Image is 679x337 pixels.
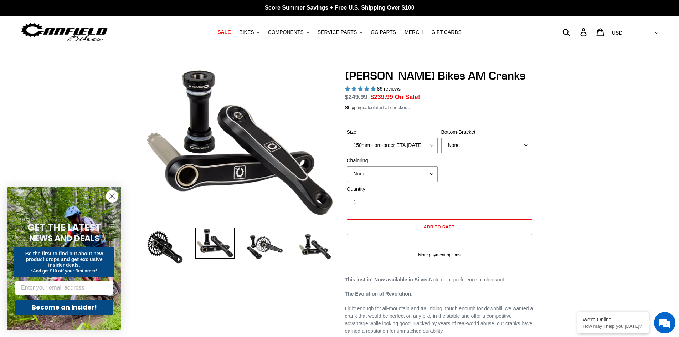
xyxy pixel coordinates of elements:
span: SERVICE PARTS [318,29,357,35]
s: $249.99 [345,93,367,101]
a: MERCH [401,27,426,37]
span: Add to cart [424,224,455,229]
span: NEWS AND DEALS [29,233,99,244]
a: Shipping [345,105,363,111]
button: Add to cart [347,219,532,235]
span: MERCH [405,29,423,35]
a: GG PARTS [367,27,400,37]
span: On Sale! [395,92,420,102]
a: More payment options [347,252,532,258]
h1: [PERSON_NAME] Bikes AM Cranks [345,69,534,82]
label: Chainring [347,157,438,164]
div: calculated at checkout. [345,104,534,111]
button: Close dialog [106,190,118,203]
span: 86 reviews [377,86,401,92]
button: BIKES [236,27,263,37]
span: GET THE LATEST [27,221,101,234]
a: GIFT CARDS [428,27,465,37]
span: 4.97 stars [345,86,377,92]
img: Canfield Bikes [20,21,109,44]
img: Load image into Gallery viewer, Canfield Bikes AM Cranks [245,228,284,267]
div: We're Online! [583,317,643,322]
img: Load image into Gallery viewer, Canfield Bikes AM Cranks [145,228,185,267]
p: Note color preference at checkout. [345,276,534,284]
input: Search [566,24,585,40]
label: Size [347,128,438,136]
label: Quantity [347,185,438,193]
span: *And get $10 off your first order* [31,269,97,274]
span: GIFT CARDS [431,29,462,35]
strong: This just in! Now available in Silver. [345,277,429,282]
input: Enter your email address [15,281,113,295]
p: How may I help you today? [583,323,643,329]
button: Become an Insider! [15,300,113,315]
button: SERVICE PARTS [314,27,366,37]
span: $239.99 [371,93,393,101]
label: Bottom-Bracket [441,128,532,136]
span: Be the first to find out about new product drops and get exclusive insider deals. [25,251,103,268]
p: Light enough for all-mountain and trail riding, tough enough for downhill, we wanted a crank that... [345,305,534,335]
img: Load image into Gallery viewer, Canfield Cranks [195,228,235,259]
button: COMPONENTS [264,27,313,37]
a: SALE [214,27,234,37]
span: BIKES [239,29,254,35]
span: GG PARTS [371,29,396,35]
span: COMPONENTS [268,29,304,35]
span: SALE [217,29,231,35]
img: Load image into Gallery viewer, CANFIELD-AM_DH-CRANKS [295,228,334,267]
strong: The Evolution of Revolution. [345,291,413,297]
